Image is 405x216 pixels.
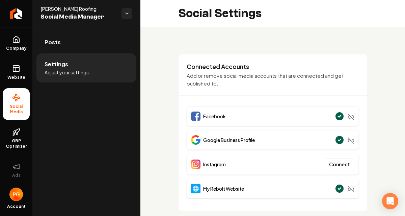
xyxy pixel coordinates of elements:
span: Social Media Manager [40,12,116,22]
h3: Connected Accounts [187,63,359,71]
span: Account [7,204,26,209]
button: Open user button [9,188,23,201]
a: Posts [36,31,136,53]
span: GBP Optimizer [3,138,30,149]
span: [PERSON_NAME] Roofing [40,5,116,12]
div: Open Intercom Messenger [382,193,398,209]
img: Rebolt Logo [10,8,23,19]
span: Instagram [203,161,226,168]
span: Posts [45,38,61,46]
span: Website [5,75,28,80]
img: Facebook [191,112,200,121]
a: GBP Optimizer [3,123,30,154]
span: Facebook [203,113,226,120]
img: Patrick Griffin [9,188,23,201]
span: Company [3,46,29,51]
p: Add or remove social media accounts that are connected and get published to. [187,72,359,87]
span: My Rebolt Website [203,185,244,192]
a: Company [3,30,30,56]
button: Ads [3,157,30,184]
span: Google Business Profile [203,137,255,143]
span: Settings [45,60,68,68]
span: Adjust your settings. [45,69,90,76]
img: Google [191,135,200,145]
span: Social Media [3,104,30,115]
button: Connect [325,158,354,170]
img: Website [191,184,200,193]
h2: Social Settings [178,7,262,20]
a: Website [3,59,30,86]
span: Ads [9,173,23,178]
img: Instagram [191,160,200,169]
